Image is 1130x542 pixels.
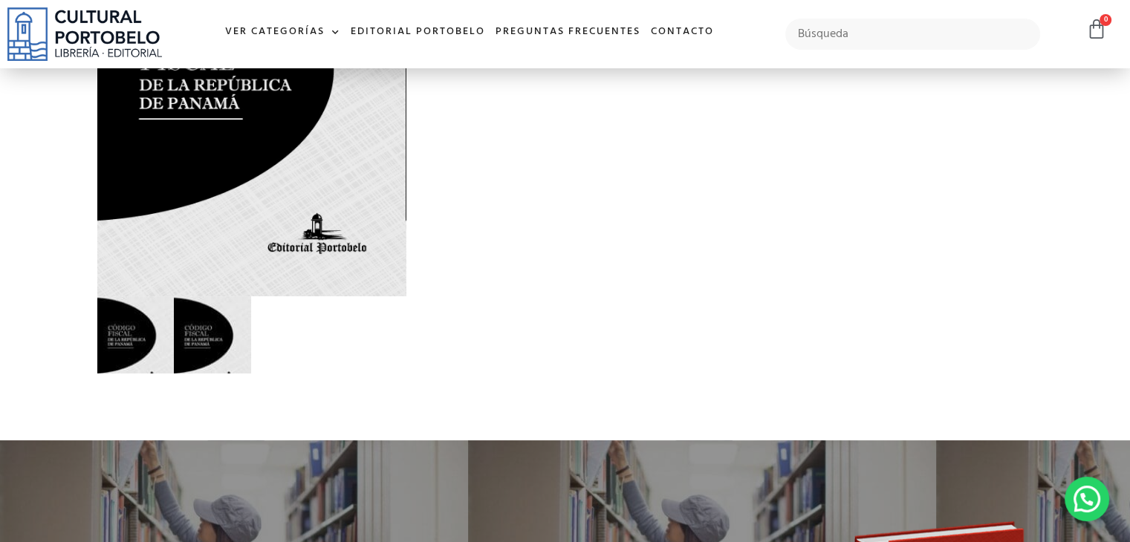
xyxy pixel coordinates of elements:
img: CD-000-PORTADA-CODIGO-FISCAL-100x100.jpg [174,296,251,373]
input: Búsqueda [785,19,1040,50]
span: 0 [1100,14,1111,26]
a: Contacto [646,16,719,48]
a: Ver Categorías [220,16,345,48]
a: Preguntas frecuentes [490,16,646,48]
a: Editorial Portobelo [345,16,490,48]
img: CD-000-PORTADA-CODIGO-FISCAL-100x100.jpg [97,296,175,373]
a: 0 [1086,19,1107,40]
